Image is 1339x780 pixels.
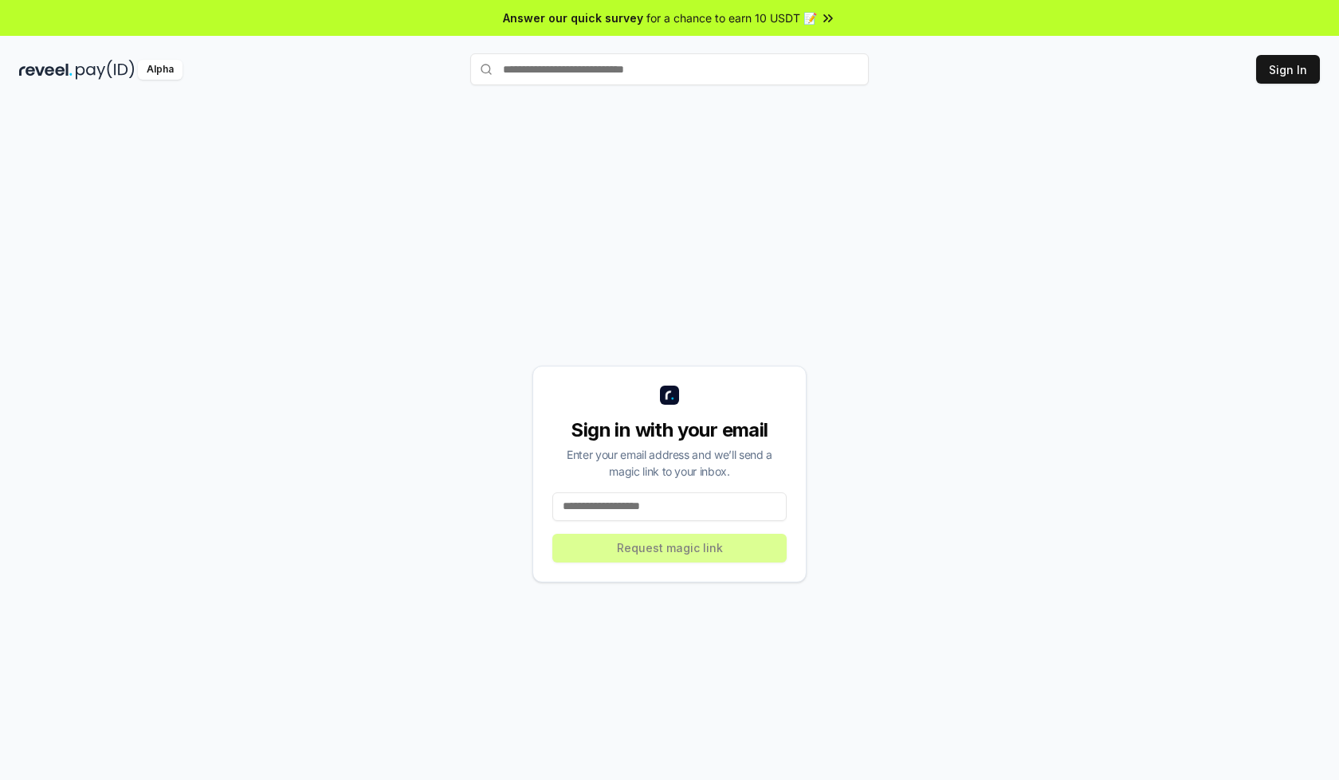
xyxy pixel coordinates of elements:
[76,60,135,80] img: pay_id
[552,446,787,480] div: Enter your email address and we’ll send a magic link to your inbox.
[19,60,73,80] img: reveel_dark
[138,60,183,80] div: Alpha
[552,417,787,443] div: Sign in with your email
[1256,55,1320,84] button: Sign In
[660,386,679,405] img: logo_small
[646,10,817,26] span: for a chance to earn 10 USDT 📝
[503,10,643,26] span: Answer our quick survey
